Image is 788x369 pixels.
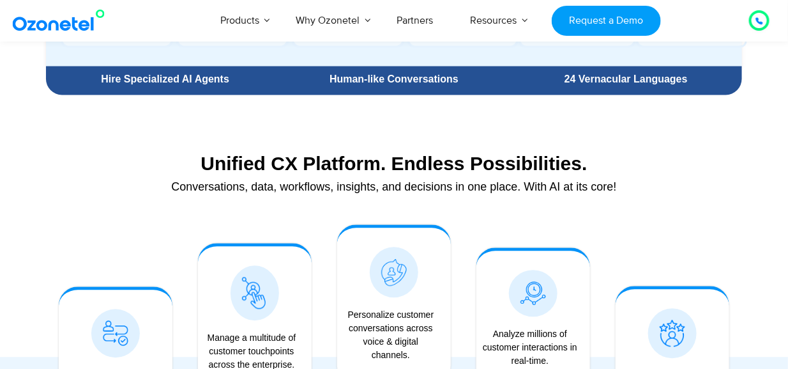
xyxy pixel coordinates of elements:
[52,181,736,192] div: Conversations, data, workflows, insights, and decisions in one place. With AI at its core!
[517,74,736,84] div: 24 Vernacular Languages
[552,6,661,36] a: Request a Demo
[52,74,278,84] div: Hire Specialized AI Agents
[284,74,503,84] div: Human-like Conversations
[52,152,736,175] div: Unified CX Platform. Endless Possibilities.
[344,308,438,362] div: Personalize customer conversations across voice & digital channels.
[483,327,577,368] div: Analyze millions of customer interactions in real-time.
